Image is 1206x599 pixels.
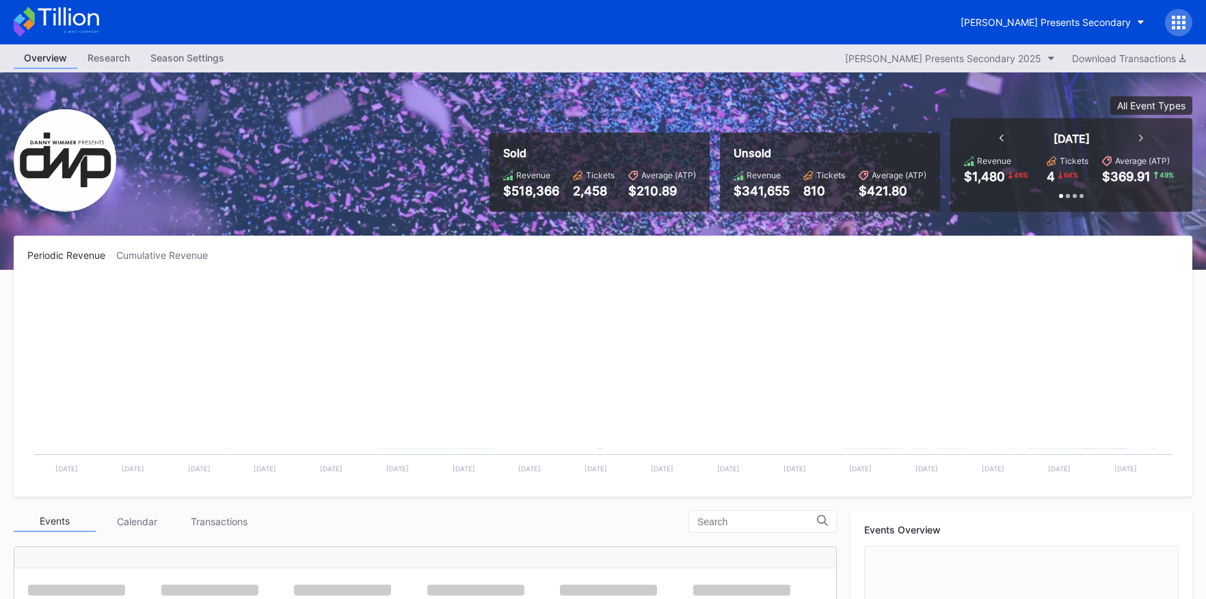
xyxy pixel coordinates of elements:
text: [DATE] [1114,464,1137,473]
a: Season Settings [140,48,234,69]
div: Average (ATP) [1115,156,1170,166]
div: [PERSON_NAME] Presents Secondary [961,16,1131,28]
div: $1,480 [964,169,1005,184]
div: $421.80 [859,184,926,198]
div: Periodic Revenue [27,249,116,261]
text: [DATE] [1048,464,1071,473]
text: [DATE] [915,464,938,473]
a: Research [77,48,140,69]
div: Research [77,48,140,68]
div: Events Overview [864,524,1179,535]
text: [DATE] [55,464,78,473]
a: Overview [14,48,77,69]
div: Cumulative Revenue [116,249,219,261]
div: 4 [1047,169,1055,184]
text: [DATE] [386,464,409,473]
text: [DATE] [453,464,475,473]
text: [DATE] [518,464,541,473]
div: Tickets [586,170,615,180]
button: [PERSON_NAME] Presents Secondary [950,10,1155,35]
div: Average (ATP) [641,170,696,180]
div: [PERSON_NAME] Presents Secondary 2025 [845,53,1041,64]
div: 46 % [1013,169,1030,180]
text: [DATE] [122,464,144,473]
text: [DATE] [849,464,872,473]
div: Revenue [516,170,550,180]
div: Transactions [178,511,260,532]
div: Sold [503,146,696,160]
div: $210.89 [628,184,696,198]
div: Download Transactions [1072,53,1185,64]
div: $369.91 [1102,169,1151,184]
text: [DATE] [717,464,740,473]
div: 49 % [1158,169,1175,180]
text: [DATE] [188,464,211,473]
text: [DATE] [585,464,607,473]
button: All Event Types [1110,96,1192,115]
text: [DATE] [982,464,1004,473]
div: Revenue [747,170,781,180]
div: 810 [803,184,845,198]
div: Tickets [1060,156,1088,166]
div: $341,655 [734,184,790,198]
div: Average (ATP) [872,170,926,180]
div: 2,458 [573,184,615,198]
div: Events [14,511,96,532]
div: Revenue [977,156,1011,166]
div: Unsold [734,146,926,160]
svg: Chart title [27,278,1179,483]
div: [DATE] [1054,132,1090,145]
div: 64 % [1062,169,1080,180]
div: Tickets [816,170,845,180]
button: Download Transactions [1065,49,1192,68]
text: [DATE] [651,464,673,473]
text: [DATE] [783,464,806,473]
text: [DATE] [254,464,276,473]
div: All Event Types [1117,100,1185,111]
button: [PERSON_NAME] Presents Secondary 2025 [838,49,1062,68]
div: Season Settings [140,48,234,68]
text: [DATE] [320,464,343,473]
div: $518,366 [503,184,559,198]
input: Search [697,516,817,527]
div: Calendar [96,511,178,532]
img: Danny_Wimmer_Presents_Secondary.png [14,109,116,212]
